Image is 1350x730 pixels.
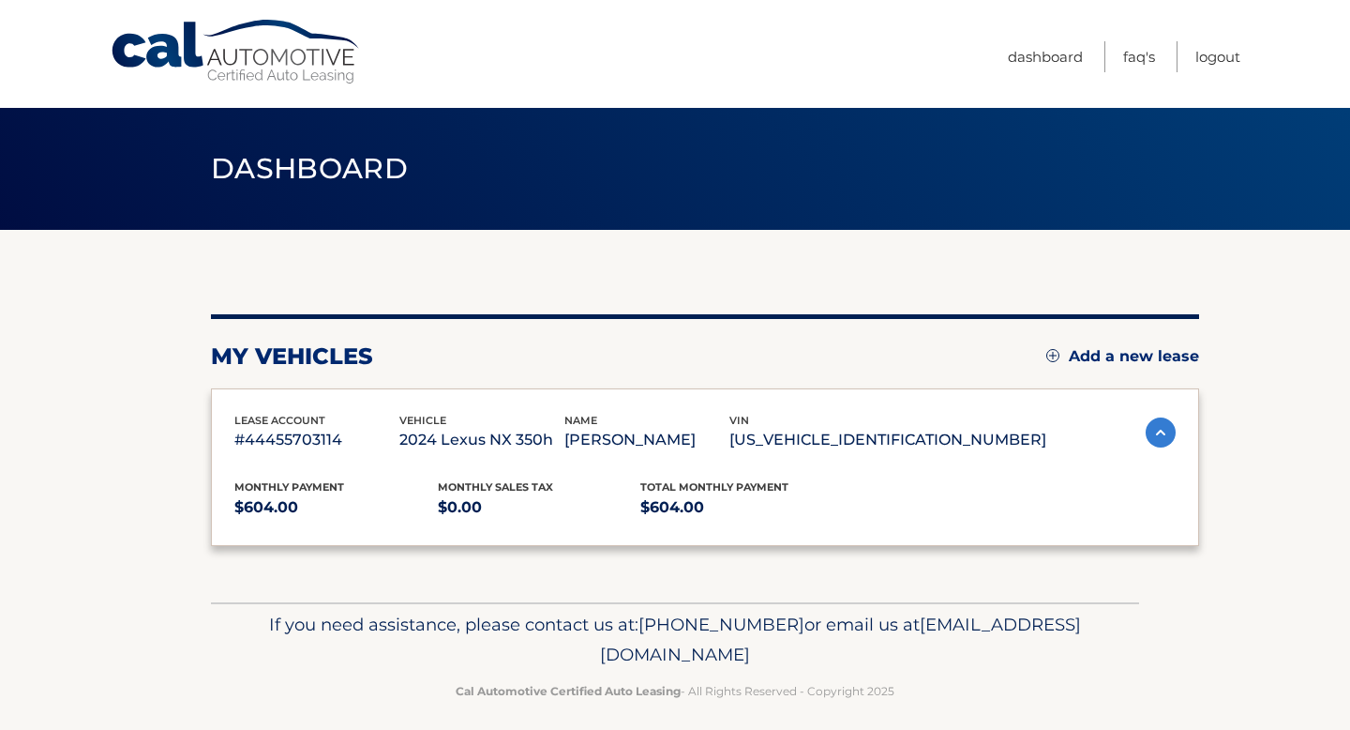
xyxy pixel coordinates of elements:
[234,480,344,494] span: Monthly Payment
[223,681,1127,701] p: - All Rights Reserved - Copyright 2025
[438,494,641,521] p: $0.00
[110,19,363,85] a: Cal Automotive
[729,427,1046,453] p: [US_VEHICLE_IDENTIFICATION_NUMBER]
[211,342,373,371] h2: my vehicles
[729,414,749,427] span: vin
[1123,41,1155,72] a: FAQ's
[211,151,408,186] span: Dashboard
[638,614,804,635] span: [PHONE_NUMBER]
[564,427,729,453] p: [PERSON_NAME]
[1195,41,1240,72] a: Logout
[600,614,1081,665] span: [EMAIL_ADDRESS][DOMAIN_NAME]
[234,414,325,427] span: lease account
[456,684,681,698] strong: Cal Automotive Certified Auto Leasing
[1008,41,1083,72] a: Dashboard
[640,480,788,494] span: Total Monthly Payment
[399,427,564,453] p: 2024 Lexus NX 350h
[1146,418,1176,448] img: accordion-active.svg
[234,494,438,521] p: $604.00
[564,414,597,427] span: name
[399,414,446,427] span: vehicle
[1046,349,1059,362] img: add.svg
[640,494,844,521] p: $604.00
[438,480,553,494] span: Monthly sales Tax
[223,610,1127,670] p: If you need assistance, please contact us at: or email us at
[1046,347,1199,366] a: Add a new lease
[234,427,399,453] p: #44455703114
